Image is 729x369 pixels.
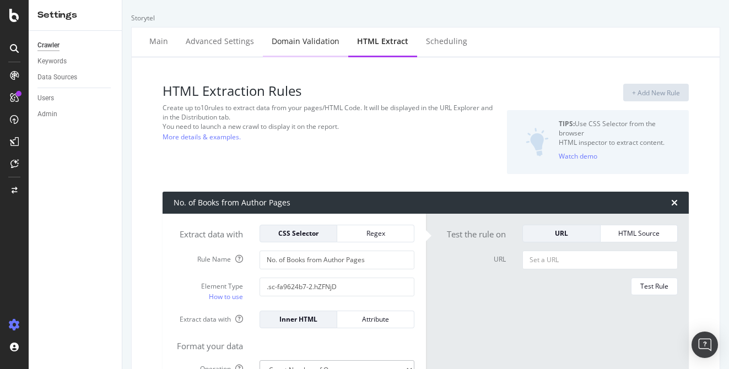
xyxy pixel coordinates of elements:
[37,40,60,51] div: Crawler
[640,281,668,291] div: Test Rule
[37,40,114,51] a: Crawler
[165,225,251,240] label: Extract data with
[631,278,678,295] button: Test Rule
[260,311,337,328] button: Inner HTML
[163,131,241,143] a: More details & examples.
[260,251,415,269] input: Provide a name
[260,225,337,242] button: CSS Selector
[37,56,114,67] a: Keywords
[601,225,678,242] button: HTML Source
[559,119,575,128] strong: TIPS:
[37,93,54,104] div: Users
[269,314,328,324] div: Inner HTML
[37,72,77,83] div: Data Sources
[559,119,680,138] div: Use CSS Selector from the browser
[337,225,414,242] button: Regex
[37,93,114,104] a: Users
[632,88,680,97] div: + Add New Rule
[522,225,600,242] button: URL
[559,151,597,161] div: Watch demo
[163,84,498,98] h3: HTML Extraction Rules
[37,56,67,67] div: Keywords
[163,103,498,122] div: Create up to 10 rules to extract data from your pages/HTML Code. It will be displayed in the URL ...
[526,128,549,156] img: DZQOUYU0WpgAAAAASUVORK5CYII=
[623,84,689,101] button: + Add New Rule
[174,197,290,208] div: No. of Books from Author Pages
[357,36,408,47] div: HTML Extract
[559,148,597,165] button: Watch demo
[532,229,591,238] div: URL
[165,337,251,352] label: Format your data
[163,122,498,131] div: You need to launch a new crawl to display it on the report.
[174,281,243,291] div: Element Type
[337,311,414,328] button: Attribute
[429,225,515,240] label: Test the rule on
[37,9,113,21] div: Settings
[186,36,254,47] div: Advanced Settings
[671,198,678,207] div: times
[426,36,467,47] div: Scheduling
[692,332,718,358] div: Open Intercom Messenger
[346,229,405,238] div: Regex
[272,36,339,47] div: Domain Validation
[209,291,243,302] a: How to use
[165,311,251,324] label: Extract data with
[346,314,405,324] div: Attribute
[269,229,328,238] div: CSS Selector
[429,251,515,264] label: URL
[149,36,168,47] div: Main
[260,278,415,296] input: CSS Expression
[37,72,114,83] a: Data Sources
[609,229,668,238] div: HTML Source
[165,251,251,264] label: Rule Name
[131,13,720,23] div: Storytel
[37,108,57,120] div: Admin
[559,138,680,147] div: HTML inspector to extract content.
[37,108,114,120] a: Admin
[522,251,678,269] input: Set a URL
